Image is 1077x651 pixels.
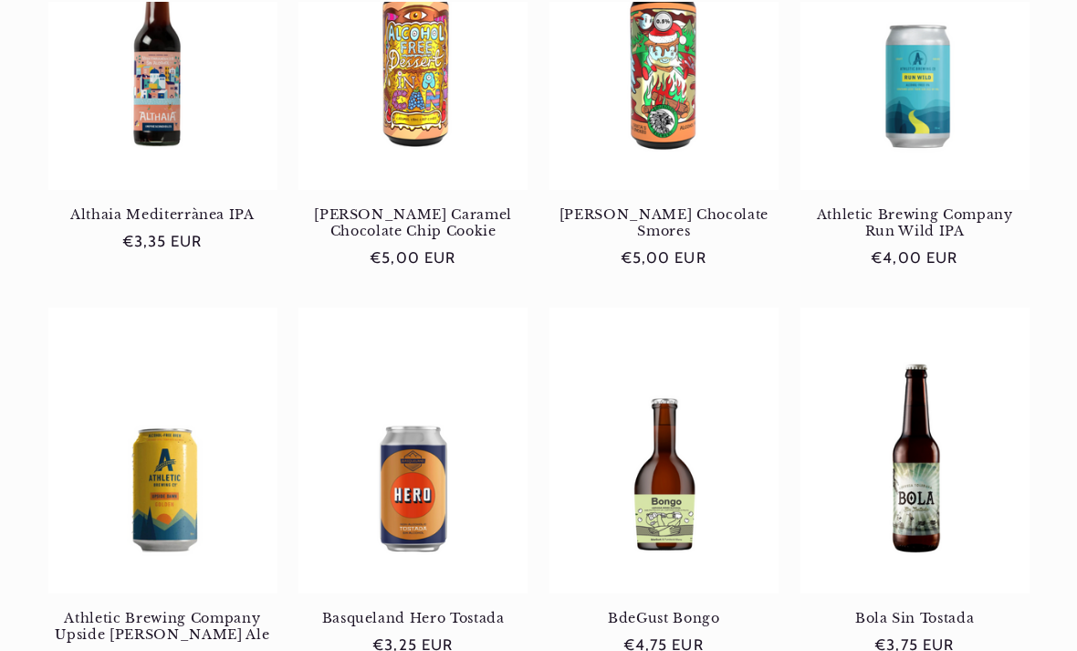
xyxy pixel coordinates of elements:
a: BdeGust Bongo [549,610,779,626]
a: Althaia Mediterrànea IPA [48,206,277,223]
a: [PERSON_NAME] Caramel Chocolate Chip Cookie [298,206,528,240]
a: Athletic Brewing Company Upside [PERSON_NAME] Ale [48,610,277,644]
a: Athletic Brewing Company Run Wild IPA [800,206,1030,240]
a: [PERSON_NAME] Chocolate Smores [549,206,779,240]
a: Basqueland Hero Tostada [298,610,528,626]
a: Bola Sin Tostada [800,610,1030,626]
